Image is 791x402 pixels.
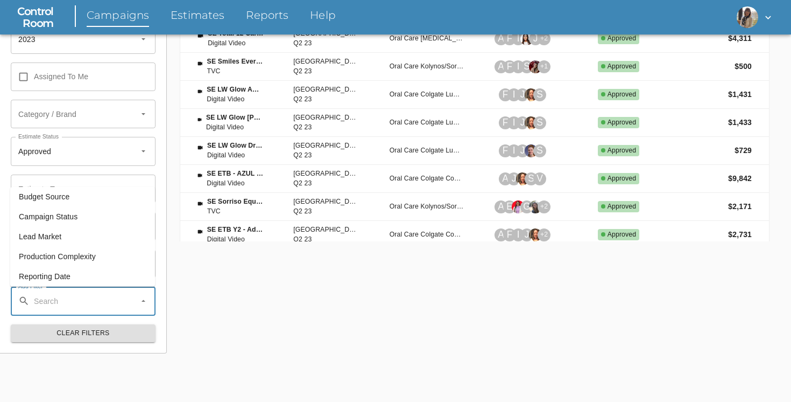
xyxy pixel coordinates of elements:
div: Digital Video [207,94,272,104]
div: Brazil [293,141,359,151]
div: Luciana Abe [516,172,529,185]
div: Felipe Marques Vieira [499,144,512,157]
span: Assigned To Me [34,71,88,82]
div: TVC [207,206,272,216]
div: Digital Video [207,178,272,188]
svg: Digital Video [197,29,203,42]
a: Help [310,8,336,27]
span: Production Complexity [19,251,146,262]
div: Nathalia Macario [525,144,538,157]
div: $1,431 [677,89,752,100]
div: Q2 23 [293,122,368,132]
div: Arthur Dagir [495,228,507,241]
div: Digital Video [208,38,272,48]
a: SE Smiles Everywhere Netflix - Extra Cost / TVCTVC[GEOGRAPHIC_DATA]Q2 23Oral Care Kolynos/Sorriso... [180,53,769,81]
div: Ianara Petruci [507,144,520,157]
div: Julia Bernardes [520,228,533,241]
img: Izabella [520,32,533,45]
svg: Digital Video [197,169,202,182]
div: Brazil [293,225,359,235]
div: Julia Bernardes [516,88,529,101]
div: Q2 23 [293,178,368,188]
div: Q2 23 [293,66,368,76]
div: Giulia Ventre [520,200,533,213]
div: Sara Zambrano [525,172,538,185]
div: Digital Video [207,234,272,244]
a: SE Total 12 Carvão / Digital Online VideoDigital Video[GEOGRAPHIC_DATA]Q2 23Oral Care [MEDICAL_DA... [180,25,769,53]
img: Thais [529,60,542,73]
span: Approved [608,91,637,98]
span: Campaign Status [19,211,146,223]
div: Q2 23 [293,94,368,104]
div: Felipe Marques Vieira [499,88,512,101]
div: SE Smiles Everywhere Netflix - Extra Cost / TVC TVC [207,57,264,67]
div: Luciana Abe [529,228,542,241]
a: Reports [246,8,288,27]
img: Luciana [529,228,542,241]
div: SE LW Glow Amazon - Adapt / Digital Online Video Digital Video [207,85,263,95]
span: Approved [608,175,637,182]
div: Felipe Marques Vieira [503,60,516,73]
div: Oral Care Kolynos/Sorriso Herbal Toothpaste [390,62,464,72]
div: Arthur Dagir [495,32,507,45]
img: Luciana [525,116,538,129]
div: SE LW Glow Bergamini - Adapt / Digital Online Video Digital Video [206,113,263,123]
div: Oral Care Colgate Luminous White Toothpaste [390,146,464,156]
div: Digital Video [207,150,272,160]
img: Rosica [737,6,758,28]
input: Search [34,287,135,316]
div: Oral Care Colgate Connect Electrical Toothbrush [390,174,464,184]
div: $500 [677,61,752,72]
a: SE LW Glow Amazon - Adapt / Digital Online VideoDigital Video[GEOGRAPHIC_DATA]Q2 23Oral Care Colg... [180,81,769,109]
div: Sara Zambrano [533,116,546,129]
div: SE LW Glow Drugstores / Digital Online Video Digital Video [207,141,263,151]
span: Reporting Date [19,271,146,282]
div: TVC [207,66,272,76]
div: Digital Video [206,122,272,132]
div: Oral Care Colgate Luminous White Toothpaste [390,90,464,100]
a: SE LW Glow [PERSON_NAME] - Adapt / Digital Online VideoDigital Video[GEOGRAPHIC_DATA]Q2 23Oral Ca... [180,109,769,137]
div: Julia Bernardes [529,32,542,45]
a: SE Sorriso Equity e Xtreme - Extra Cost / TVCTVC[GEOGRAPHIC_DATA]Q2 23Oral Care Kolynos/Sorriso X... [180,193,769,221]
div: Brazil [293,197,359,207]
div: Sara Zambrano [520,60,533,73]
span: Lead Market [19,231,146,242]
div: Ianara Petruci [512,228,525,241]
a: Campaigns [87,8,149,27]
a: SE ETB - AZUL - Drugstores / Digital Online VideoDigital Video[GEOGRAPHIC_DATA]Q2 23Oral Care Col... [180,165,769,193]
div: Oral Care Colgate Connect Electrical Toothbrush [390,230,464,240]
span: Budget Source [19,191,146,203]
div: Luciana Abe [525,116,538,129]
span: Approved [608,203,637,210]
span: Approved [608,63,637,70]
div: Ianara Petruci [507,116,520,129]
div: Sara Zambrano [533,144,546,157]
div: Q2 23 [293,150,368,160]
div: SE ETB Y2 - Adjustment II / Digital Online Video Digital Video [207,225,264,235]
div: Brazil [293,85,359,95]
div: Karla Villamil Buenrostro [529,200,542,213]
span: Approved [608,34,637,42]
div: $4,311 [677,33,752,44]
button: Rosica [732,3,778,31]
span: Approved [608,231,637,238]
div: Felipe Marques Vieira [503,228,516,241]
div: $1,433 [677,117,752,128]
svg: Digital Video [197,113,202,126]
div: Arthur Dagir [495,60,507,73]
div: Sara Zambrano [533,88,546,101]
img: Luciana [525,88,538,101]
div: Izabella Peixoto [520,32,533,45]
div: Brazil [293,169,359,179]
div: Q2 23 [293,38,368,48]
div: Brazil [293,57,359,67]
div: Julia Bernardes [507,172,520,185]
div: $2,731 [677,229,752,240]
img: Luciana [516,172,529,185]
img: Karla Villamil [529,200,542,213]
a: Control Room [13,5,53,29]
div: Oral Care Kolynos/Sorriso Xtreme White Toothpaste [390,202,464,212]
div: Felipe Marques Vieira [503,32,516,45]
span: Clear Filters [19,328,147,339]
span: Approved [608,147,637,154]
